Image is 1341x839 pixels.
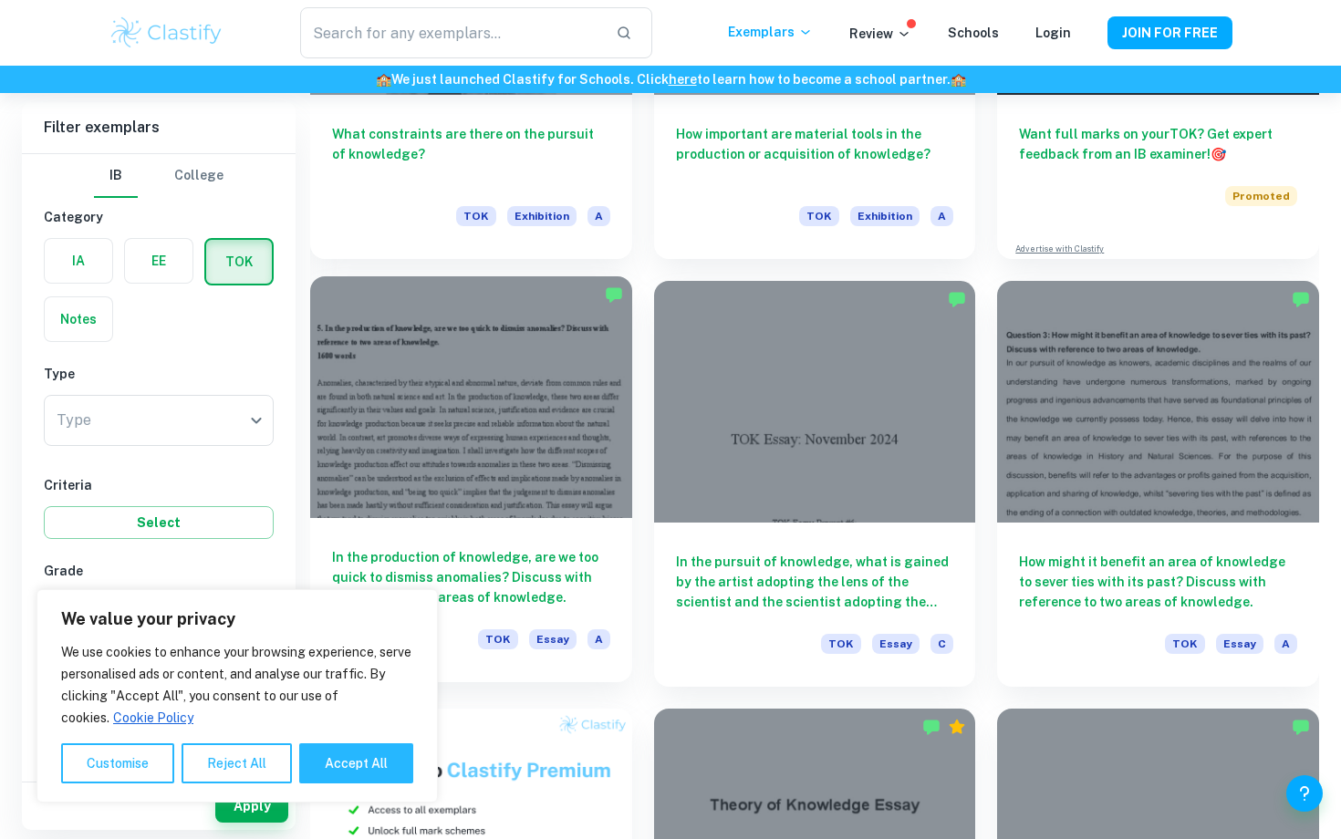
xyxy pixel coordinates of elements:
a: How might it benefit an area of knowledge to sever ties with its past? Discuss with reference to ... [997,281,1319,686]
div: We value your privacy [36,589,438,803]
h6: How important are material tools in the production or acquisition of knowledge? [676,124,954,184]
span: 🏫 [376,72,391,87]
span: C [930,634,953,654]
span: Exhibition [850,206,920,226]
a: In the pursuit of knowledge, what is gained by the artist adopting the lens of the scientist and ... [654,281,976,686]
button: Notes [45,297,112,341]
p: We use cookies to enhance your browsing experience, serve personalised ads or content, and analys... [61,641,413,729]
a: Cookie Policy [112,710,194,726]
h6: In the production of knowledge, are we too quick to dismiss anomalies? Discuss with reference to ... [332,547,610,607]
button: TOK [206,240,272,284]
img: Marked [1292,718,1310,736]
a: Login [1035,26,1071,40]
img: Clastify logo [109,15,224,51]
span: 🏫 [951,72,966,87]
div: Filter type choice [94,154,223,198]
h6: Grade [44,561,274,581]
button: Customise [61,743,174,783]
h6: How might it benefit an area of knowledge to sever ties with its past? Discuss with reference to ... [1019,552,1297,612]
span: A [930,206,953,226]
h6: Want full marks on your TOK ? Get expert feedback from an IB examiner! [1019,124,1297,164]
h6: What constraints are there on the pursuit of knowledge? [332,124,610,184]
span: TOK [799,206,839,226]
input: Search for any exemplars... [300,7,601,58]
span: A [587,206,610,226]
img: Marked [948,290,966,308]
button: JOIN FOR FREE [1107,16,1232,49]
div: Premium [948,718,966,736]
button: IB [94,154,138,198]
img: Marked [922,718,941,736]
a: Advertise with Clastify [1015,243,1104,255]
h6: Filter exemplars [22,102,296,153]
span: 🎯 [1211,147,1226,161]
img: Marked [605,285,623,304]
span: A [1274,634,1297,654]
h6: Type [44,364,274,384]
a: Schools [948,26,999,40]
img: Marked [1292,290,1310,308]
button: IA [45,239,112,283]
button: EE [125,239,192,283]
p: Exemplars [728,22,813,42]
span: Essay [1216,634,1263,654]
span: TOK [821,634,861,654]
h6: In the pursuit of knowledge, what is gained by the artist adopting the lens of the scientist and ... [676,552,954,612]
button: Apply [215,790,288,823]
button: Accept All [299,743,413,783]
p: Review [849,24,911,44]
span: Essay [529,629,577,649]
span: TOK [1165,634,1205,654]
h6: Criteria [44,475,274,495]
a: In the production of knowledge, are we too quick to dismiss anomalies? Discuss with reference to ... [310,281,632,686]
span: TOK [456,206,496,226]
span: A [587,629,610,649]
button: College [174,154,223,198]
span: Essay [872,634,920,654]
span: Exhibition [507,206,577,226]
span: TOK [478,629,518,649]
button: Reject All [182,743,292,783]
button: Select [44,506,274,539]
h6: We just launched Clastify for Schools. Click to learn how to become a school partner. [4,69,1337,89]
h6: Category [44,207,274,227]
a: here [669,72,697,87]
span: Promoted [1225,186,1297,206]
button: Help and Feedback [1286,775,1323,812]
p: We value your privacy [61,608,413,630]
